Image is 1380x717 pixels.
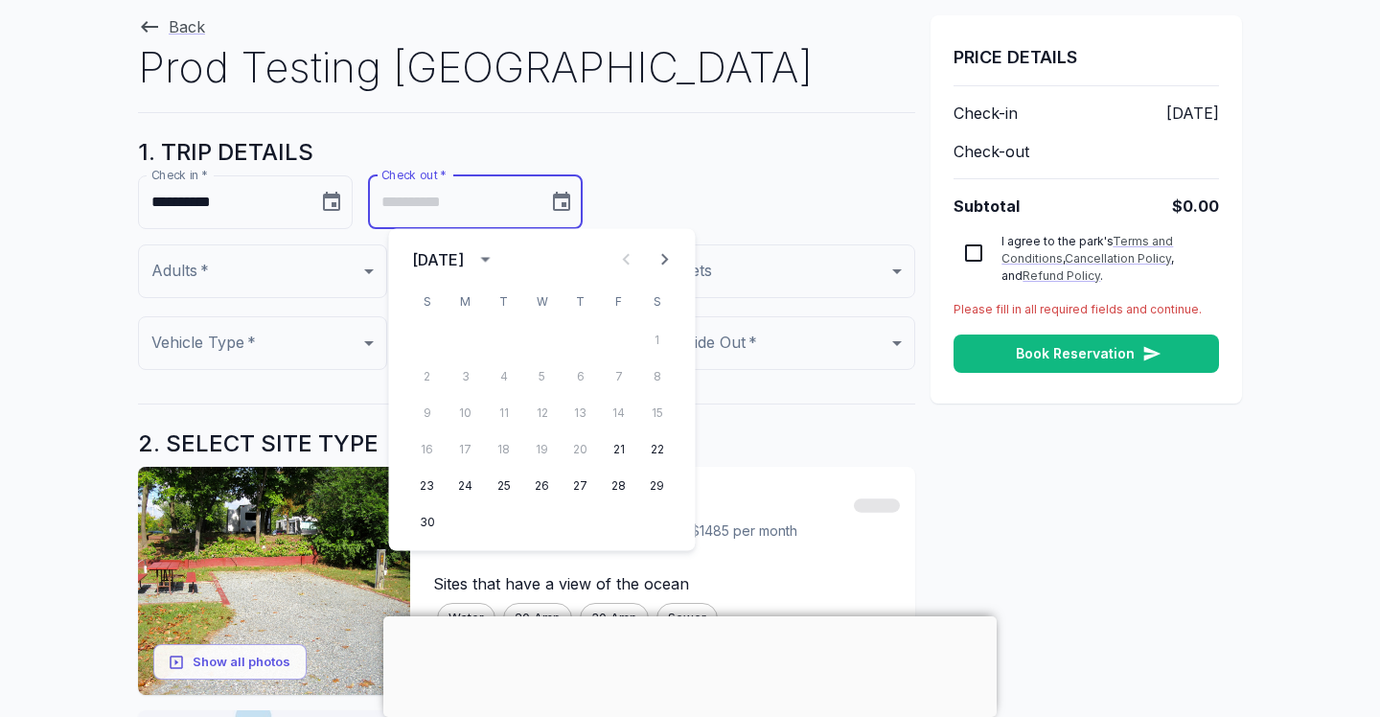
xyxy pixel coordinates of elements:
[151,167,208,183] label: Check in
[602,432,636,467] button: 21
[410,283,445,321] span: Sunday
[1001,234,1177,283] span: I agree to the park's , , and .
[1065,251,1171,266] a: Cancellation Policy
[448,283,483,321] span: Monday
[657,609,717,628] span: Sewer
[153,644,307,680] button: Show all photos
[138,467,410,696] img: Standard Site
[504,609,571,628] span: 20 Amp
[602,469,636,503] button: 28
[138,17,205,36] a: Back
[410,469,445,503] button: 23
[954,140,1029,163] span: Check-out
[138,38,915,97] h1: Prod Testing [GEOGRAPHIC_DATA]
[640,432,675,467] button: 22
[381,167,447,183] label: Check out
[1166,102,1219,125] span: [DATE]
[1001,234,1173,266] a: Terms and Conditions
[138,128,915,175] h5: 1. TRIP DETAILS
[487,469,521,503] button: 25
[525,469,560,503] button: 26
[954,46,1219,70] h6: PRICE DETAILS
[954,102,1018,125] span: Check-in
[640,469,675,503] button: 29
[954,195,1020,218] span: Subtotal
[640,283,675,321] span: Saturday
[525,283,560,321] span: Wednesday
[563,283,598,321] span: Thursday
[470,243,502,276] button: calendar view is open, switch to year view
[563,469,598,503] button: 27
[448,469,483,503] button: 24
[954,335,1219,374] button: Book Reservation
[438,609,494,628] span: Water
[412,248,464,271] div: [DATE]
[954,300,1219,319] p: Please fill in all required fields and continue.
[602,283,636,321] span: Friday
[383,616,997,712] iframe: Advertisement
[646,241,684,279] button: Next month
[542,183,581,221] button: Choose date
[487,283,521,321] span: Tuesday
[581,609,648,628] span: 30 Amp
[1023,268,1100,283] a: Refund Policy
[433,572,892,595] p: Sites that have a view of the ocean
[410,505,445,540] button: 30
[312,183,351,221] button: Choose date, selected date is Nov 20, 2025
[138,420,915,467] h5: 2. SELECT SITE TYPE
[1172,195,1219,218] span: $0.00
